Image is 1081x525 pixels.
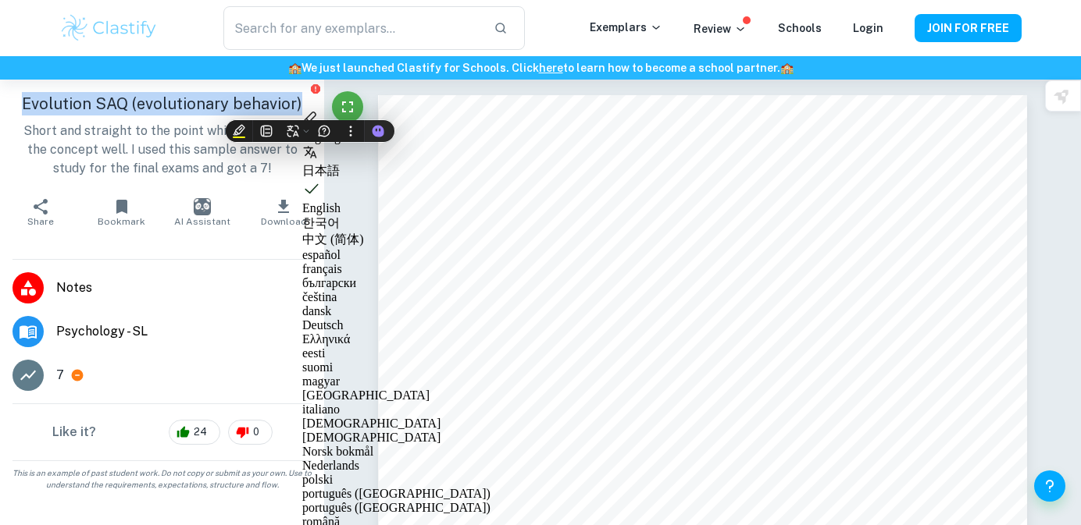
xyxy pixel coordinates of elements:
span: Download [261,216,307,227]
div: [DEMOGRAPHIC_DATA] [302,417,491,431]
div: português ([GEOGRAPHIC_DATA]) [302,501,491,515]
div: 24 [169,420,220,445]
p: Short and straight to the point while explaining the concept well. I used this sample answer to s... [12,122,312,178]
div: 한국어 [302,215,491,232]
div: [GEOGRAPHIC_DATA] [302,388,491,403]
div: português ([GEOGRAPHIC_DATA]) [302,487,491,501]
div: English [302,201,491,215]
h1: Evolution SAQ (evolutionary behavior) [12,92,312,115]
div: italiano [302,403,491,417]
div: Ελληνικά [302,332,491,346]
div: Nederlands [302,459,491,473]
span: 0 [244,424,268,440]
a: Login [853,22,883,34]
div: magyar [302,374,491,388]
h6: We just launched Clastify for Schools. Click to learn how to become a school partner. [3,59,1078,76]
div: [DEMOGRAPHIC_DATA] [302,431,491,445]
div: 0 [228,420,273,445]
button: Bookmark [81,190,162,234]
img: AI Assistant [194,198,211,215]
div: polski [302,473,491,487]
span: Notes [56,278,312,297]
img: Clastify logo [59,12,159,44]
a: Schools [778,22,822,34]
div: suomi [302,360,491,374]
span: 🏫 [288,62,301,74]
button: Fullscreen [332,91,363,122]
span: AI Assistant [174,216,230,227]
button: AI Assistant [162,190,244,234]
span: 24 [185,424,216,440]
div: eesti [302,346,491,360]
div: 中文 (简体) [302,232,491,248]
span: Psychology - SL [56,322,312,341]
div: čeština [302,290,491,304]
div: français [302,262,491,276]
div: Deutsch [302,318,491,332]
p: 7 [56,366,64,385]
p: Exemplars [590,19,662,36]
a: here [539,62,563,74]
div: dansk [302,304,491,318]
span: Share [27,216,54,227]
div: Norsk bokmål [302,445,491,459]
h6: Like it? [52,423,96,442]
span: This is an example of past student work. Do not copy or submit as your own. Use to understand the... [6,467,318,491]
input: Search for any exemplars... [223,6,481,50]
div: español [302,248,491,262]
button: Help and Feedback [1034,470,1065,502]
div: 日本語 [302,163,491,179]
p: Review [694,20,747,37]
span: 🏫 [780,62,794,74]
button: Report issue [309,83,321,94]
span: Bookmark [98,216,145,227]
button: JOIN FOR FREE [915,14,1022,42]
div: български [302,276,491,290]
button: Download [243,190,324,234]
